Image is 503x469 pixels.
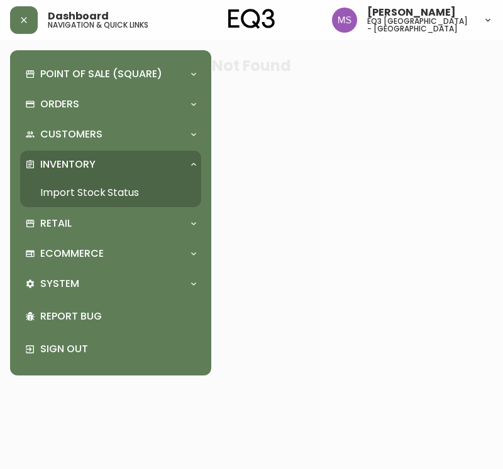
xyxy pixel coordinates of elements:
h5: navigation & quick links [48,21,148,29]
div: Point of Sale (Square) [20,60,201,88]
div: Retail [20,210,201,237]
p: Orders [40,97,79,111]
span: [PERSON_NAME] [367,8,456,18]
span: Dashboard [48,11,109,21]
div: Orders [20,90,201,118]
div: Sign Out [20,333,201,365]
div: Customers [20,121,201,148]
p: Ecommerce [40,247,104,261]
a: Import Stock Status [20,178,201,207]
p: Retail [40,217,72,230]
p: Point of Sale (Square) [40,67,162,81]
p: Sign Out [40,342,196,356]
p: Report Bug [40,310,196,323]
p: System [40,277,79,291]
div: System [20,270,201,298]
img: logo [228,9,275,29]
p: Inventory [40,158,96,171]
div: Report Bug [20,300,201,333]
div: Inventory [20,151,201,178]
h5: eq3 [GEOGRAPHIC_DATA] - [GEOGRAPHIC_DATA] [367,18,473,33]
p: Customers [40,127,102,141]
img: 1b6e43211f6f3cc0b0729c9049b8e7af [332,8,357,33]
div: Ecommerce [20,240,201,267]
